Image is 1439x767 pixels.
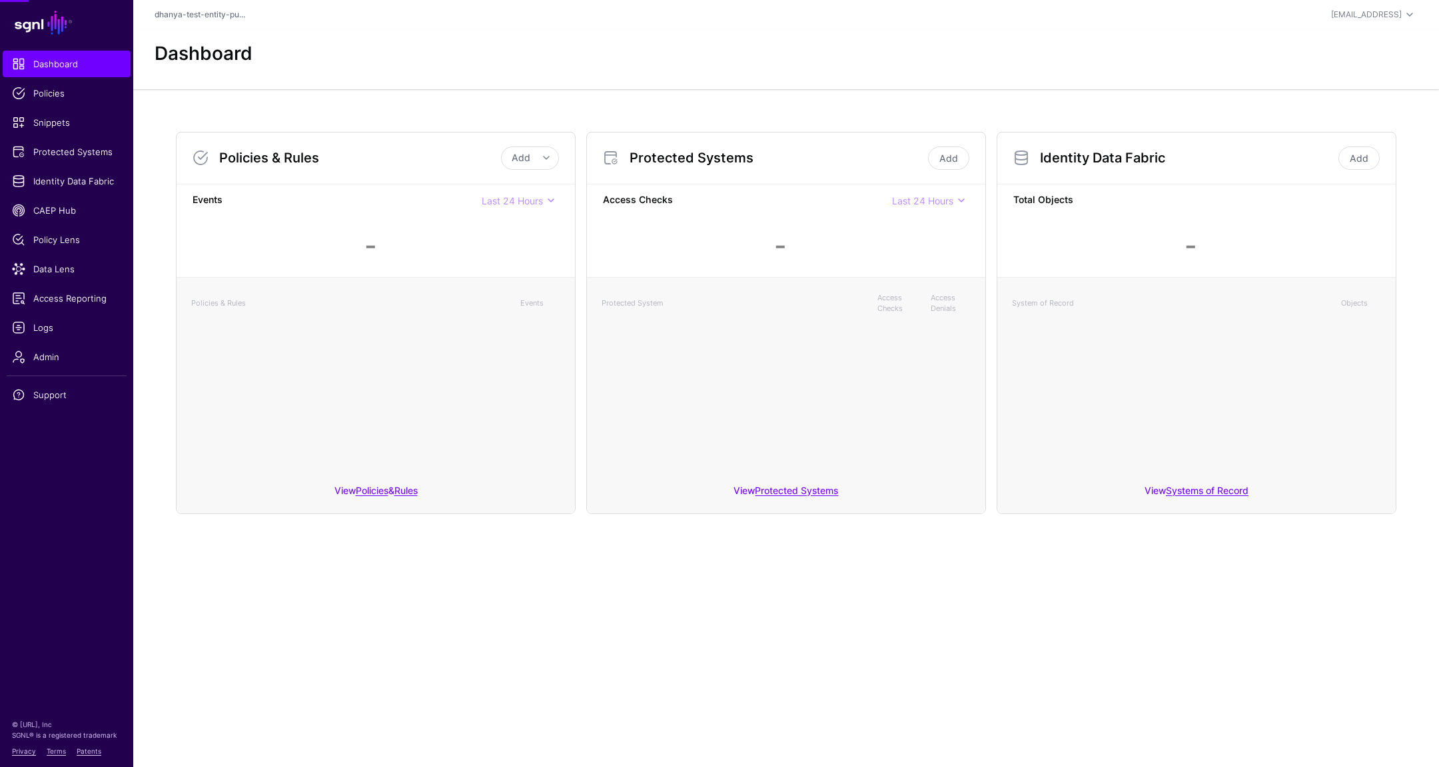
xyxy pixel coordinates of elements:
a: Terms [47,747,66,755]
a: SGNL [8,8,125,37]
span: Admin [12,350,121,364]
span: Support [12,388,121,401]
span: Snippets [12,116,121,129]
span: Policy Lens [12,233,121,246]
span: CAEP Hub [12,204,121,217]
p: © [URL], Inc [12,719,121,730]
span: Identity Data Fabric [12,174,121,188]
a: Policies [3,80,131,107]
span: Logs [12,321,121,334]
a: Dashboard [3,51,131,77]
span: Access Reporting [12,292,121,305]
span: Data Lens [12,262,121,276]
a: Protected Systems [3,138,131,165]
p: SGNL® is a registered trademark [12,730,121,740]
span: Policies [12,87,121,100]
a: Privacy [12,747,36,755]
a: Admin [3,344,131,370]
a: Access Reporting [3,285,131,312]
a: Patents [77,747,101,755]
a: Policy Lens [3,226,131,253]
a: Snippets [3,109,131,136]
span: Protected Systems [12,145,121,158]
a: CAEP Hub [3,197,131,224]
a: Identity Data Fabric [3,168,131,194]
span: Dashboard [12,57,121,71]
a: Logs [3,314,131,341]
a: Data Lens [3,256,131,282]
